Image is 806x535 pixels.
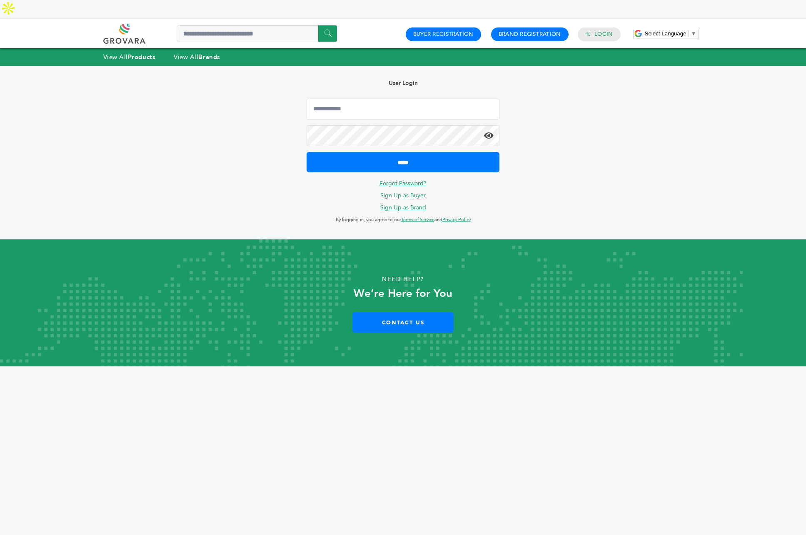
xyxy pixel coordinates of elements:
input: Email Address [307,99,500,119]
a: Buyer Registration [413,30,474,38]
a: Contact Us [352,312,454,333]
b: User Login [389,79,418,87]
a: Privacy Policy [442,216,471,223]
a: Brand Registration [499,30,561,38]
span: Select Language [645,30,686,37]
a: Sign Up as Brand [380,204,426,212]
p: Need Help? [40,273,766,286]
a: View AllBrands [174,53,220,61]
strong: We’re Here for You [354,286,452,301]
strong: Brands [198,53,220,61]
strong: Products [128,53,155,61]
a: Sign Up as Buyer [380,192,426,199]
a: Login [594,30,613,38]
a: View AllProducts [103,53,156,61]
span: ▼ [691,30,696,37]
input: Password [307,125,500,146]
a: Terms of Service [401,216,434,223]
a: Select Language​ [645,30,696,37]
a: Forgot Password? [379,179,427,187]
p: By logging in, you agree to our and [307,215,500,225]
input: Search a product or brand... [177,25,337,42]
